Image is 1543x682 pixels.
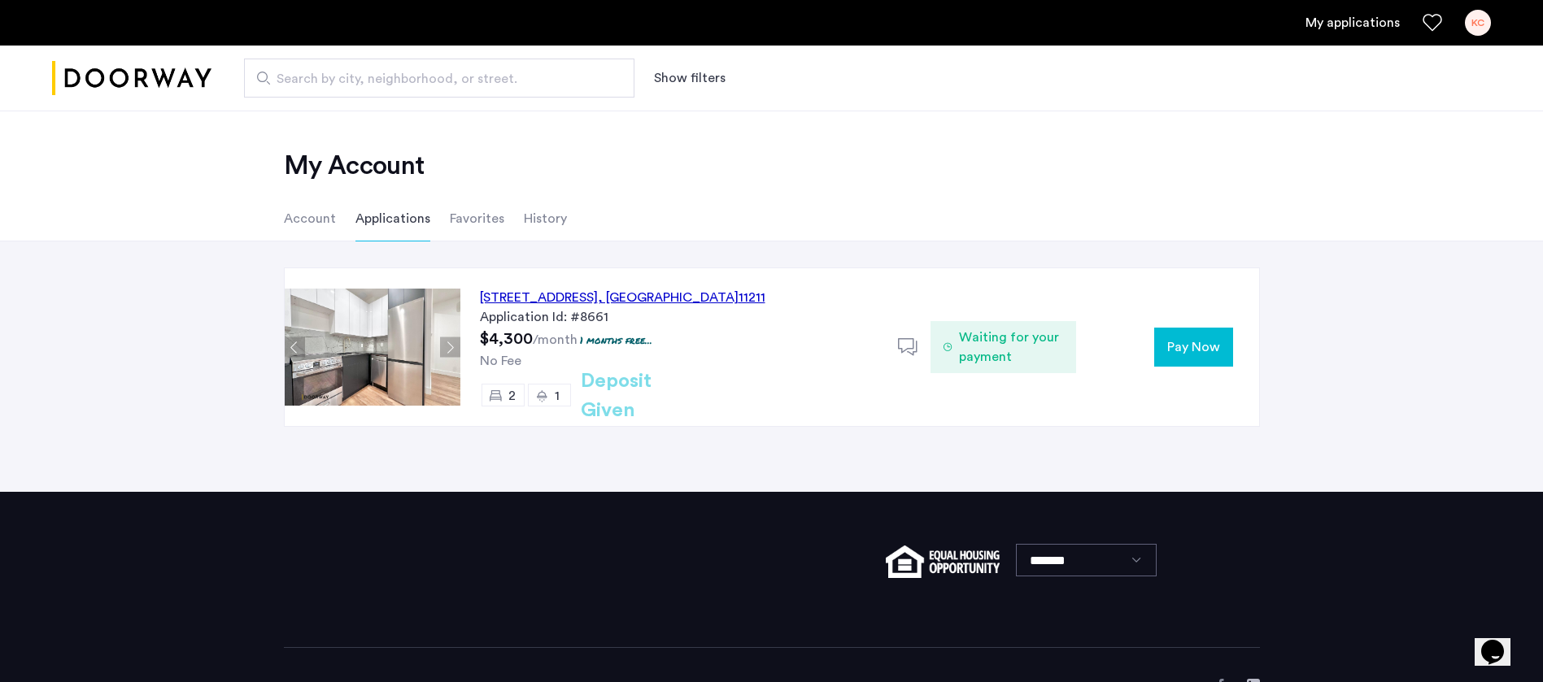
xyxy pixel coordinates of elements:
select: Language select [1016,544,1157,576]
div: Application Id: #8661 [480,307,878,327]
button: button [1154,328,1233,367]
img: equal-housing.png [886,545,999,578]
span: Pay Now [1167,337,1220,357]
span: 1 [555,389,560,402]
a: My application [1305,13,1400,33]
h2: Deposit Given [581,367,710,425]
span: No Fee [480,354,521,367]
li: Applications [355,196,430,241]
button: Previous apartment [285,337,305,358]
li: Favorites [450,196,504,241]
span: , [GEOGRAPHIC_DATA] [598,291,739,304]
li: Account [284,196,336,241]
iframe: chat widget [1475,617,1527,666]
img: Apartment photo [285,289,460,406]
span: $4,300 [480,331,533,347]
button: Next apartment [440,337,460,358]
span: Waiting for your payment [959,328,1064,367]
a: Favorites [1423,13,1442,33]
div: [STREET_ADDRESS] 11211 [480,288,765,307]
input: Apartment Search [244,59,634,98]
span: 2 [508,389,516,402]
sub: /month [533,333,578,346]
h2: My Account [284,150,1260,182]
button: Show or hide filters [654,68,726,88]
div: KC [1465,10,1491,36]
li: History [524,196,567,241]
img: logo [52,48,211,109]
span: Search by city, neighborhood, or street. [277,69,589,89]
p: 1 months free... [580,333,652,347]
a: Cazamio logo [52,48,211,109]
